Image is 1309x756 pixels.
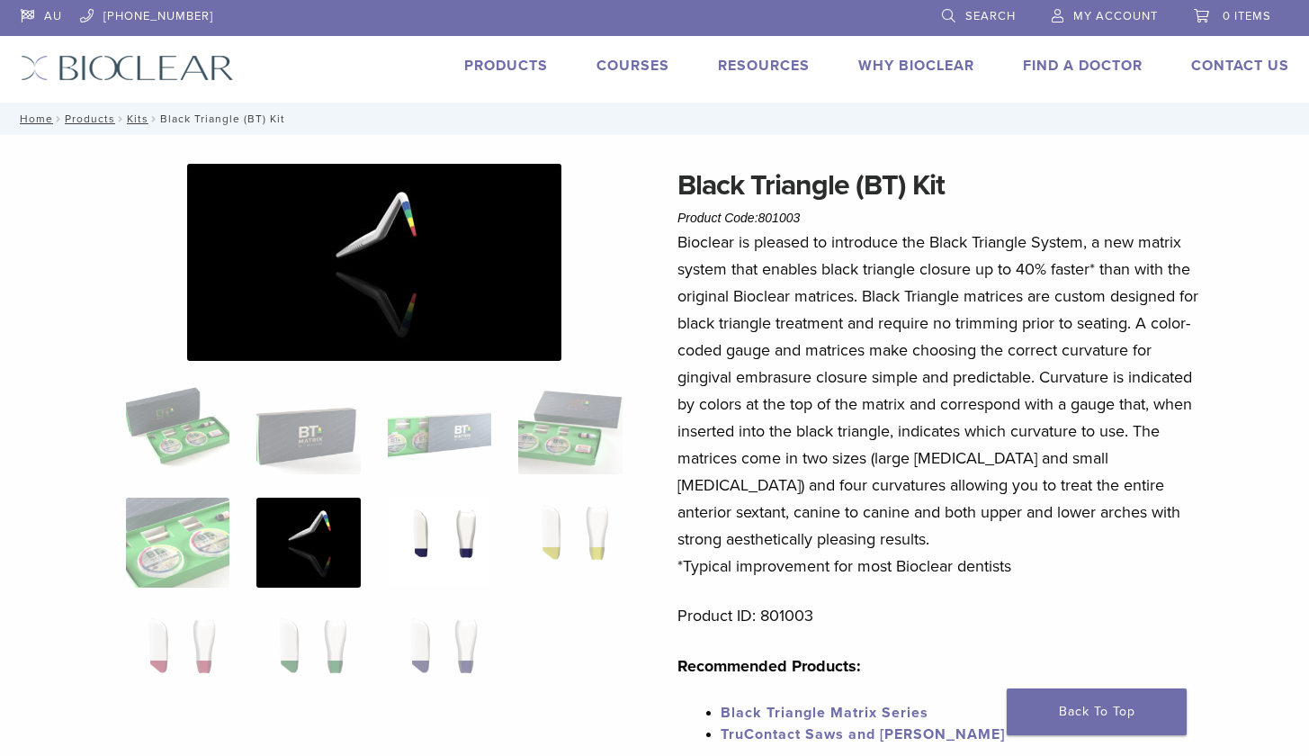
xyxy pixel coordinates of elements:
[148,114,160,123] span: /
[1007,688,1187,735] a: Back To Top
[388,384,491,474] img: Black Triangle (BT) Kit - Image 3
[256,498,360,588] img: Black Triangle (BT) Kit - Image 6
[126,611,229,701] img: Black Triangle (BT) Kit - Image 9
[388,611,491,701] img: Black Triangle (BT) Kit - Image 11
[677,211,800,225] span: Product Code:
[21,55,234,81] img: Bioclear
[677,164,1206,207] h1: Black Triangle (BT) Kit
[518,384,622,474] img: Black Triangle (BT) Kit - Image 4
[115,114,127,123] span: /
[1073,9,1158,23] span: My Account
[53,114,65,123] span: /
[256,384,360,474] img: Black Triangle (BT) Kit - Image 2
[718,57,810,75] a: Resources
[388,498,491,588] img: Black Triangle (BT) Kit - Image 7
[127,112,148,125] a: Kits
[965,9,1016,23] span: Search
[65,112,115,125] a: Products
[464,57,548,75] a: Products
[518,498,622,588] img: Black Triangle (BT) Kit - Image 8
[1191,57,1289,75] a: Contact Us
[1223,9,1271,23] span: 0 items
[256,611,360,701] img: Black Triangle (BT) Kit - Image 10
[7,103,1303,135] nav: Black Triangle (BT) Kit
[677,229,1206,580] p: Bioclear is pleased to introduce the Black Triangle System, a new matrix system that enables blac...
[758,211,801,225] span: 801003
[858,57,974,75] a: Why Bioclear
[596,57,669,75] a: Courses
[677,656,861,676] strong: Recommended Products:
[126,384,229,474] img: Intro-Black-Triangle-Kit-6-Copy-e1548792917662-324x324.jpg
[721,704,928,722] a: Black Triangle Matrix Series
[677,602,1206,629] p: Product ID: 801003
[1023,57,1143,75] a: Find A Doctor
[14,112,53,125] a: Home
[187,164,561,361] img: Black Triangle (BT) Kit - Image 6
[126,498,229,588] img: Black Triangle (BT) Kit - Image 5
[721,725,1005,743] a: TruContact Saws and [PERSON_NAME]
